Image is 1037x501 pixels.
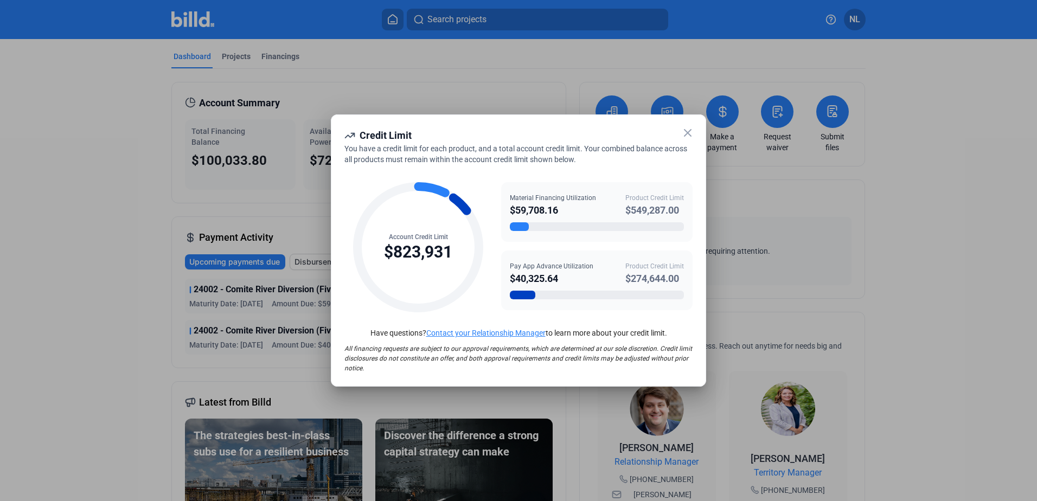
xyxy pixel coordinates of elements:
[360,130,412,141] span: Credit Limit
[510,193,596,203] div: Material Financing Utilization
[510,203,596,218] div: $59,708.16
[510,271,593,286] div: $40,325.64
[510,261,593,271] div: Pay App Advance Utilization
[384,242,452,262] div: $823,931
[426,329,546,337] a: Contact your Relationship Manager
[625,203,684,218] div: $549,287.00
[625,271,684,286] div: $274,644.00
[344,144,687,164] span: You have a credit limit for each product, and a total account credit limit. Your combined balance...
[625,261,684,271] div: Product Credit Limit
[384,232,452,242] div: Account Credit Limit
[344,345,692,372] span: All financing requests are subject to our approval requirements, which are determined at our sole...
[625,193,684,203] div: Product Credit Limit
[370,329,667,337] span: Have questions? to learn more about your credit limit.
